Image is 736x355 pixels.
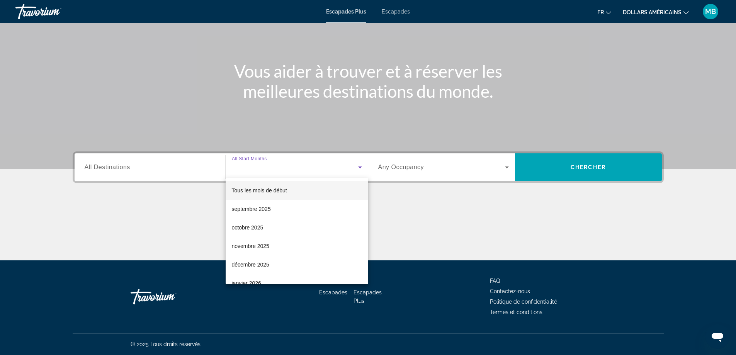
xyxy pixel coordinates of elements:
[232,262,269,268] font: décembre 2025
[705,324,730,349] iframe: Bouton de lancement de la fenêtre de messagerie
[232,243,269,249] font: novembre 2025
[232,224,263,231] font: octobre 2025
[232,280,261,286] font: janvier 2026
[232,206,271,212] font: septembre 2025
[232,187,287,194] font: Tous les mois de début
